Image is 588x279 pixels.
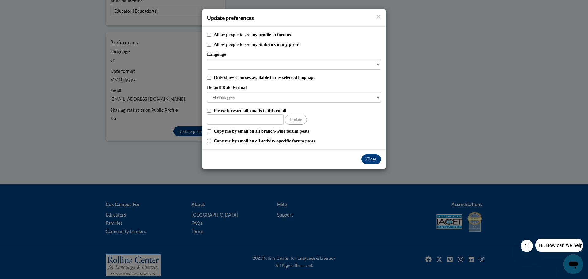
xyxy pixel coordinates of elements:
label: Allow people to see my profile in forums [214,31,381,38]
label: Allow people to see my Statistics in my profile [214,41,381,48]
label: Language [207,51,381,58]
label: Copy me by email on all branch-wide forum posts [214,128,381,134]
iframe: Message from company [535,239,583,252]
label: Default Date Format [207,84,381,91]
iframe: Close message [521,240,533,252]
label: Only show Courses available in my selected language [214,74,381,81]
span: Hi. How can we help? [4,4,50,9]
input: Other Email [207,114,284,125]
label: Please forward all emails to this email [214,107,381,114]
label: Copy me by email on all activity-specific forum posts [214,138,381,144]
